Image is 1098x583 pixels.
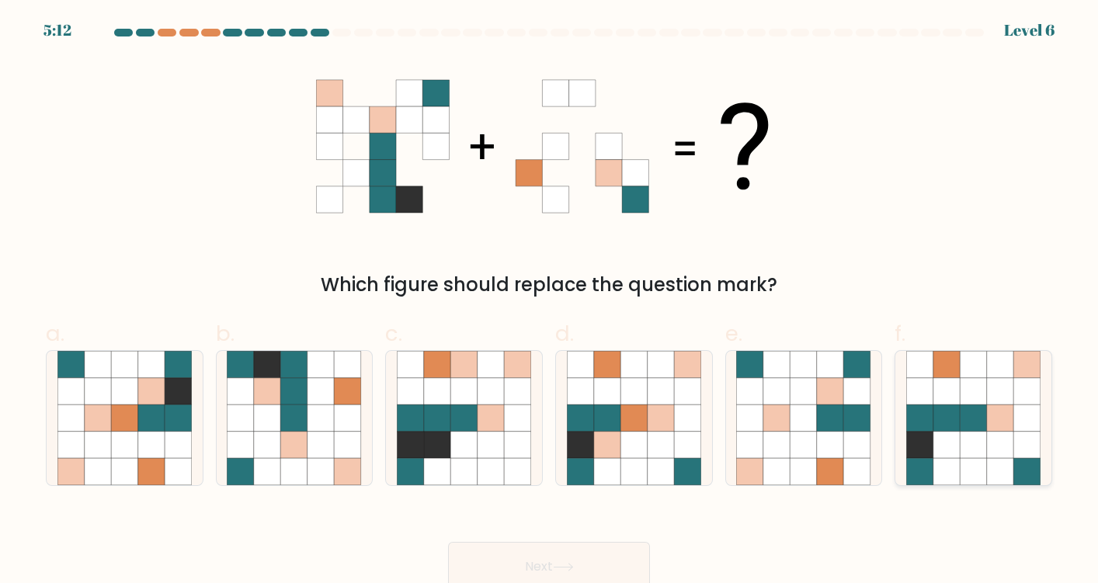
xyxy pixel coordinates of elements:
[725,318,742,349] span: e.
[216,318,235,349] span: b.
[1004,19,1055,42] div: Level 6
[385,318,402,349] span: c.
[895,318,905,349] span: f.
[46,318,64,349] span: a.
[43,19,71,42] div: 5:12
[55,271,1043,299] div: Which figure should replace the question mark?
[555,318,574,349] span: d.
